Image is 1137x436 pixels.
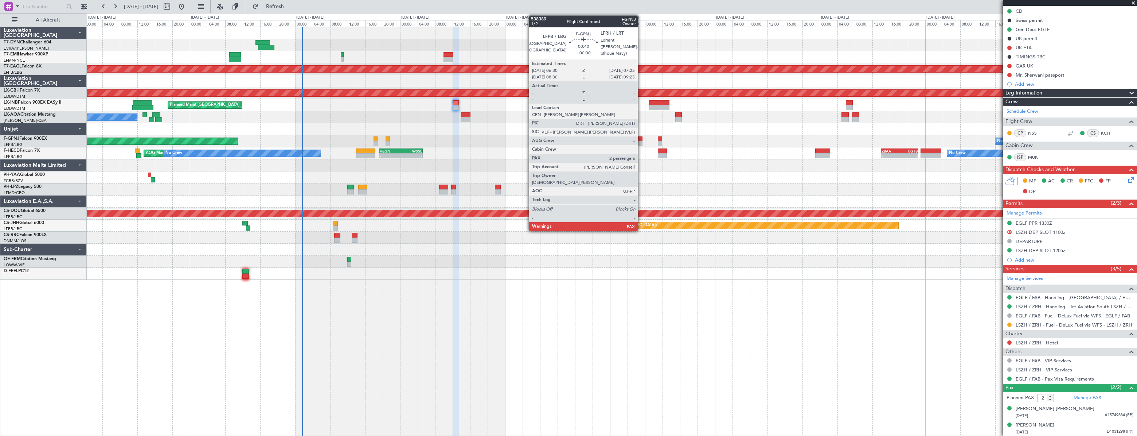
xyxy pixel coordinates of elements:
[767,20,785,27] div: 12:00
[401,149,422,153] div: WSSL
[1028,130,1044,136] a: NSS
[4,226,23,232] a: LFPB/LBG
[4,112,20,117] span: LX-AOA
[925,20,943,27] div: 00:00
[4,148,40,153] a: F-HECDFalcon 7X
[1111,383,1121,391] span: (2/2)
[882,154,899,158] div: -
[4,94,25,99] a: EDLW/DTM
[4,100,18,105] span: LX-INB
[278,20,295,27] div: 20:00
[1048,178,1055,185] span: AC
[4,88,20,93] span: LX-GBH
[243,20,260,27] div: 12:00
[1015,81,1133,87] div: Add new
[4,209,21,213] span: CS-DOU
[1016,367,1072,373] a: LSZH / ZRH - VIP Services
[4,209,46,213] a: CS-DOUGlobal 6500
[1007,210,1042,217] a: Manage Permits
[453,20,470,27] div: 12:00
[4,233,47,237] a: CS-RRCFalcon 900LX
[102,20,120,27] div: 04:00
[4,214,23,220] a: LFPB/LBG
[155,20,172,27] div: 16:00
[821,15,849,21] div: [DATE] - [DATE]
[1016,322,1132,328] a: LSZH / ZRH - Fuel - DeLux Fuel via WFS - LSZH / ZRH
[435,20,453,27] div: 08:00
[470,20,488,27] div: 16:00
[88,15,116,21] div: [DATE] - [DATE]
[191,15,219,21] div: [DATE] - [DATE]
[1007,108,1038,115] a: Schedule Crew
[4,262,25,268] a: LOWW/VIE
[1005,142,1033,150] span: Cabin Crew
[1005,117,1032,126] span: Flight Crew
[225,20,243,27] div: 08:00
[802,20,820,27] div: 20:00
[540,20,558,27] div: 08:00
[1016,376,1094,382] a: EGLF / FAB - Pax Visa Requirements
[1005,348,1021,356] span: Others
[4,40,20,45] span: T7-DYN
[837,20,855,27] div: 04:00
[190,20,207,27] div: 00:00
[4,148,20,153] span: F-HECD
[523,20,540,27] div: 04:00
[19,18,77,23] span: All Aircraft
[1005,330,1023,338] span: Charter
[1107,429,1133,435] span: D1031298 (PP)
[249,1,293,12] button: Refresh
[4,221,19,225] span: CS-JHH
[348,20,365,27] div: 12:00
[1016,358,1071,364] a: EGLF / FAB - VIP Services
[4,40,51,45] a: T7-DYNChallenger 604
[505,20,523,27] div: 00:00
[698,20,715,27] div: 20:00
[593,20,610,27] div: 20:00
[882,149,899,153] div: ZBAA
[1016,313,1130,319] a: EGLF / FAB - Fuel - DeLux Fuel via WFS - EGLF / FAB
[124,3,158,10] span: [DATE] - [DATE]
[949,148,966,159] div: No Crew
[4,52,18,57] span: T7-EMI
[1016,220,1052,226] div: EGLF PPR 1330Z
[330,20,348,27] div: 08:00
[4,142,23,147] a: LFPB/LBG
[1005,89,1042,97] span: Leg Information
[4,100,61,105] a: LX-INBFalcon 900EX EASy II
[995,20,1013,27] div: 16:00
[1101,130,1117,136] a: KCH
[1016,229,1065,235] div: LSZH DEP SLOT 1100z
[1005,285,1025,293] span: Dispatch
[4,238,26,244] a: DNMM/LOS
[943,20,960,27] div: 04:00
[1029,188,1036,196] span: DP
[542,220,657,231] div: Planned Maint [GEOGRAPHIC_DATA] ([GEOGRAPHIC_DATA])
[4,70,23,75] a: LFPB/LBG
[1067,178,1073,185] span: CR
[4,221,44,225] a: CS-JHHGlobal 6000
[663,20,680,27] div: 12:00
[1016,304,1133,310] a: LSZH / ZRH - Handling - Jet Aviation South LSZH / ZRH
[820,20,837,27] div: 00:00
[1005,98,1018,106] span: Crew
[4,269,18,273] span: D-FEEL
[4,190,25,196] a: LFMD/CEQ
[4,52,48,57] a: T7-EMIHawker 900XP
[1016,63,1033,69] div: GAR UK
[900,154,918,158] div: -
[1029,178,1036,185] span: MF
[1028,154,1044,161] a: MUK
[4,64,22,69] span: T7-EAGL
[4,136,19,141] span: F-GPNJ
[645,20,663,27] div: 08:00
[1016,35,1038,42] div: UK permit
[1016,72,1064,78] div: Mr. Sherwani passport
[1074,394,1101,402] a: Manage PAX
[680,20,698,27] div: 16:00
[4,118,47,123] a: [PERSON_NAME]/QSA
[170,100,239,111] div: Planned Maint [GEOGRAPHIC_DATA]
[380,154,401,158] div: -
[4,136,47,141] a: F-GPNJFalcon 900EX
[165,148,182,159] div: No Crew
